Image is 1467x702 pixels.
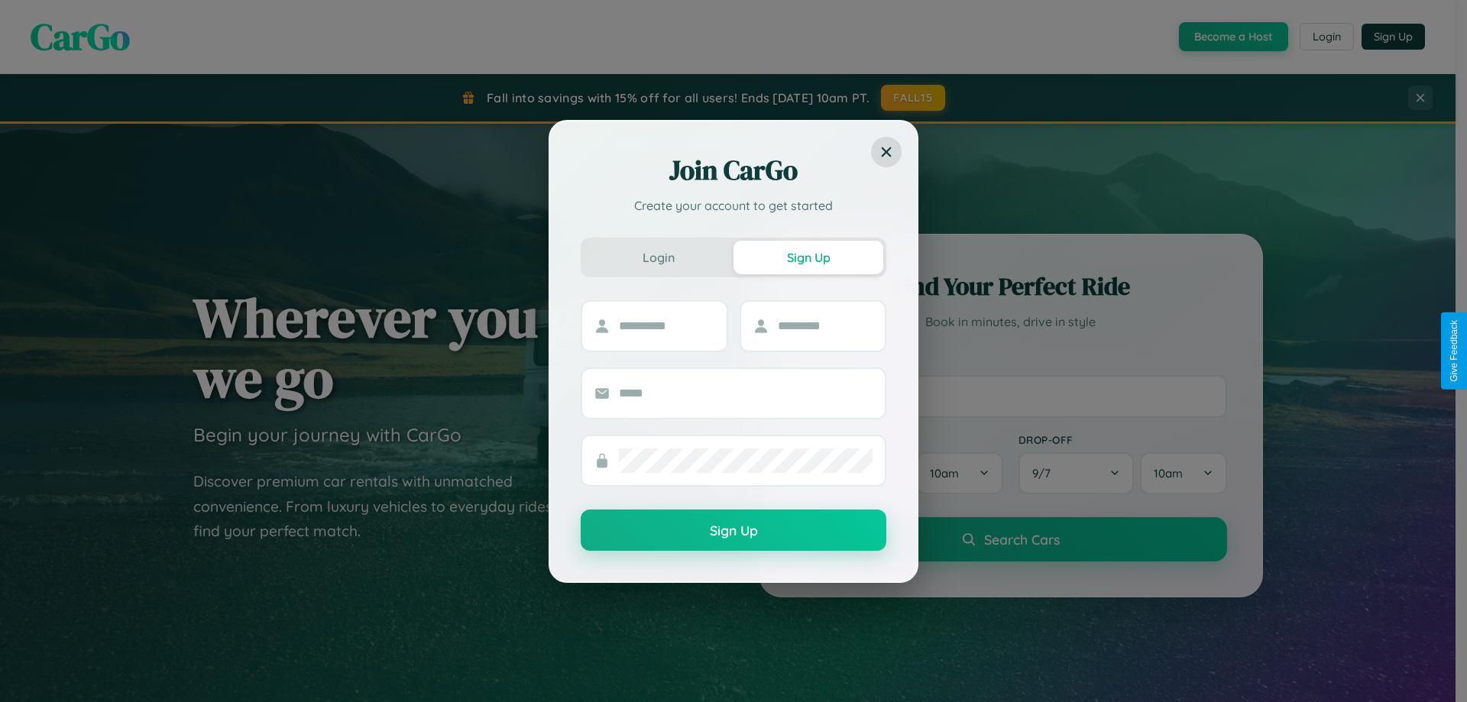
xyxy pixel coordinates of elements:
div: Give Feedback [1449,320,1459,382]
p: Create your account to get started [581,196,886,215]
button: Login [584,241,733,274]
button: Sign Up [733,241,883,274]
button: Sign Up [581,510,886,551]
h2: Join CarGo [581,152,886,189]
